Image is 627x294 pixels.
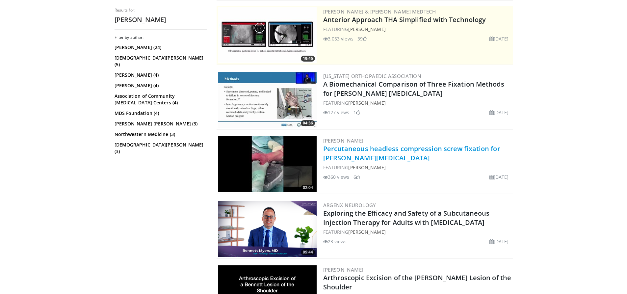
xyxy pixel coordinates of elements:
h2: [PERSON_NAME] [115,15,207,24]
a: 19:45 [218,7,317,63]
img: f1ed3f9b-ac5f-4253-bceb-401459fc4346.300x170_q85_crop-smart_upscale.jpg [218,72,317,128]
a: [DEMOGRAPHIC_DATA][PERSON_NAME] (3) [115,142,205,155]
a: [US_STATE] Orthopaedic Association [323,73,422,79]
li: 39 [357,35,367,42]
img: 06bb1c17-1231-4454-8f12-6191b0b3b81a.300x170_q85_crop-smart_upscale.jpg [218,7,317,63]
span: 19:45 [301,56,315,62]
a: [PERSON_NAME] [348,164,385,171]
li: 360 views [323,174,350,180]
li: [DATE] [489,109,509,116]
div: FEATURING [323,164,511,171]
a: 04:36 [218,72,317,128]
a: [PERSON_NAME] (4) [115,82,205,89]
h3: Filter by author: [115,35,207,40]
span: 09:44 [301,249,315,255]
a: Percutaneous headless compression screw fixation for [PERSON_NAME][MEDICAL_DATA] [323,144,500,162]
a: Arthroscopic Excision of the [PERSON_NAME] Lesion of the Shoulder [323,273,511,291]
a: Association of Community [MEDICAL_DATA] Centers (4) [115,93,205,106]
li: 1 [353,109,360,116]
p: Results for: [115,8,207,13]
a: [PERSON_NAME] [348,229,385,235]
a: MDS Foundation (4) [115,110,205,117]
img: 1ca1c374-e7bd-461f-a95d-18429be26431.300x170_q85_crop-smart_upscale.jpg [218,136,317,192]
li: 23 views [323,238,347,245]
span: 02:04 [301,185,315,191]
a: Exploring the Efficacy and Safety of a Subcutaneous Injection Therapy for Adults with [MEDICAL_DATA] [323,209,490,227]
a: [PERSON_NAME] [323,137,364,144]
li: [DATE] [489,238,509,245]
a: argenx Neurology [323,202,376,208]
li: 6 [353,174,360,180]
li: 127 views [323,109,350,116]
span: 04:36 [301,120,315,126]
img: c50ebd09-d0e6-423e-8ff9-52d136aa9f61.png.300x170_q85_crop-smart_upscale.png [218,201,317,257]
li: 3,053 views [323,35,353,42]
a: [PERSON_NAME] & [PERSON_NAME] MedTech [323,8,436,15]
a: [PERSON_NAME] [PERSON_NAME] (3) [115,120,205,127]
div: FEATURING [323,26,511,33]
a: [PERSON_NAME] [348,100,385,106]
li: [DATE] [489,174,509,180]
a: 09:44 [218,201,317,257]
a: Anterior Approach THA Simplified with Technology [323,15,486,24]
a: Northwestern Medicine (3) [115,131,205,138]
li: [DATE] [489,35,509,42]
a: [PERSON_NAME] (24) [115,44,205,51]
a: [DEMOGRAPHIC_DATA][PERSON_NAME] (5) [115,55,205,68]
a: [PERSON_NAME] [348,26,385,32]
div: FEATURING [323,228,511,235]
a: [PERSON_NAME] [323,266,364,273]
a: [PERSON_NAME] (4) [115,72,205,78]
a: 02:04 [218,136,317,192]
a: A Biomechanical Comparison of Three Fixation Methods for [PERSON_NAME] [MEDICAL_DATA] [323,80,504,98]
div: FEATURING [323,99,511,106]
